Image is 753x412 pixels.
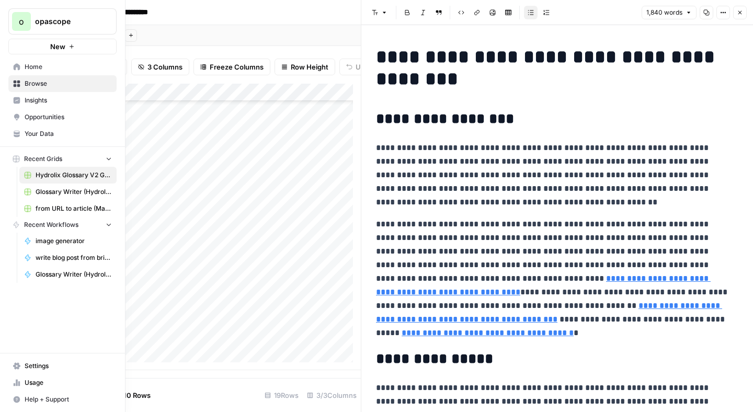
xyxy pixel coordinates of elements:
[25,79,112,88] span: Browse
[275,59,335,75] button: Row Height
[50,41,65,52] span: New
[646,8,682,17] span: 1,840 words
[25,361,112,371] span: Settings
[356,62,373,72] span: Undo
[339,59,380,75] button: Undo
[260,387,303,404] div: 19 Rows
[24,220,78,230] span: Recent Workflows
[25,395,112,404] span: Help + Support
[36,187,112,197] span: Glossary Writer (Hydrolix) Grid
[8,125,117,142] a: Your Data
[109,390,151,400] span: Add 10 Rows
[25,112,112,122] span: Opportunities
[24,154,62,164] span: Recent Grids
[25,378,112,387] span: Usage
[19,167,117,184] a: Hydrolix Glossary V2 Grid
[19,200,117,217] a: from URL to article (MariaDB)
[8,374,117,391] a: Usage
[8,358,117,374] a: Settings
[303,387,361,404] div: 3/3 Columns
[147,62,182,72] span: 3 Columns
[131,59,189,75] button: 3 Columns
[8,39,117,54] button: New
[19,184,117,200] a: Glossary Writer (Hydrolix) Grid
[19,249,117,266] a: write blog post from brief (Aroma360)
[36,236,112,246] span: image generator
[210,62,264,72] span: Freeze Columns
[8,391,117,408] button: Help + Support
[25,62,112,72] span: Home
[36,170,112,180] span: Hydrolix Glossary V2 Grid
[25,96,112,105] span: Insights
[8,109,117,125] a: Opportunities
[8,151,117,167] button: Recent Grids
[291,62,328,72] span: Row Height
[36,204,112,213] span: from URL to article (MariaDB)
[8,217,117,233] button: Recent Workflows
[19,266,117,283] a: Glossary Writer (Hydrolix)
[8,92,117,109] a: Insights
[642,6,697,19] button: 1,840 words
[19,233,117,249] a: image generator
[8,59,117,75] a: Home
[193,59,270,75] button: Freeze Columns
[36,253,112,262] span: write blog post from brief (Aroma360)
[35,16,98,27] span: opascope
[25,129,112,139] span: Your Data
[36,270,112,279] span: Glossary Writer (Hydrolix)
[8,75,117,92] a: Browse
[8,8,117,35] button: Workspace: opascope
[19,15,24,28] span: o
